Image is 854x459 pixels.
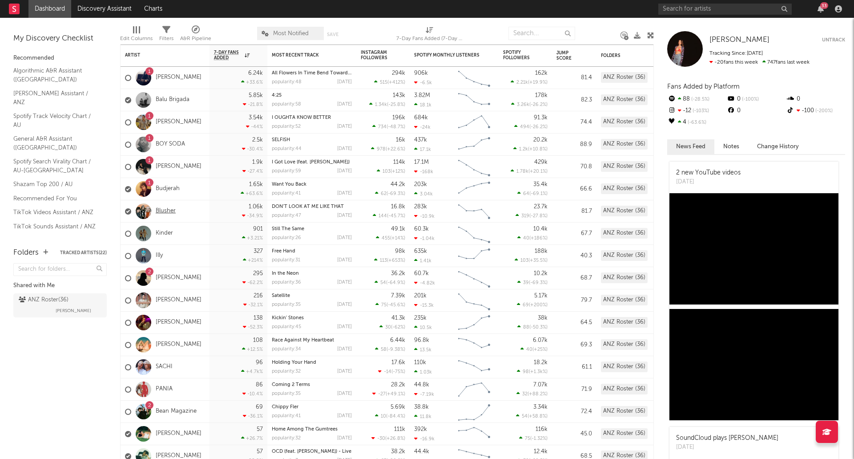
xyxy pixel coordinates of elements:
[396,33,463,44] div: 7-Day Fans Added (7-Day Fans Added)
[272,204,352,209] div: DON’T LOOK AT ME LIKE THAT
[159,33,173,44] div: Filters
[380,280,386,285] span: 54
[667,83,740,90] span: Fans Added by Platform
[272,124,301,129] div: popularity: 52
[388,191,404,196] span: -69.3 %
[380,80,387,85] span: 515
[377,147,386,152] span: 978
[13,248,39,258] div: Folders
[414,115,428,121] div: 684k
[786,105,845,117] div: -100
[337,258,352,263] div: [DATE]
[272,191,301,196] div: popularity: 41
[254,293,263,299] div: 216
[374,79,405,85] div: ( )
[556,228,592,239] div: 67.7
[414,226,429,232] div: 60.3k
[156,319,201,326] a: [PERSON_NAME]
[156,408,197,415] a: Bean Magazine
[246,124,263,130] div: -44 %
[414,191,433,197] div: 3.04k
[337,213,352,218] div: [DATE]
[454,267,494,289] svg: Chart title
[414,213,435,219] div: -10.9k
[156,118,201,126] a: [PERSON_NAME]
[523,303,529,308] span: 69
[676,178,741,187] div: [DATE]
[601,72,648,83] div: ANZ Roster (36)
[376,235,405,241] div: ( )
[454,312,494,334] svg: Chart title
[414,124,431,130] div: -24k
[533,226,548,232] div: 10.4k
[393,159,405,165] div: 114k
[786,93,845,105] div: 0
[156,274,201,282] a: [PERSON_NAME]
[535,70,548,76] div: 162k
[414,159,429,165] div: 17.1M
[414,102,431,108] div: 18.1k
[529,147,546,152] span: +10.8 %
[242,235,263,241] div: +3.21 %
[272,115,352,120] div: I OUGHTA KNOW BETTER
[690,97,709,102] span: -28.5 %
[517,302,548,308] div: ( )
[531,191,546,196] span: -69.1 %
[248,70,263,76] div: 6.24k
[414,93,430,98] div: 3.82M
[392,115,405,121] div: 196k
[252,159,263,165] div: 1.9k
[272,382,310,387] a: Coming 2 Terms
[388,125,404,130] span: -48.7 %
[13,194,98,203] a: Recommended For You
[531,125,546,130] span: -26.2 %
[414,70,428,76] div: 906k
[414,53,481,58] div: Spotify Monthly Listeners
[374,257,405,263] div: ( )
[388,303,404,308] span: -45.6 %
[180,22,211,48] div: A&R Pipeline
[375,191,405,196] div: ( )
[253,226,263,232] div: 901
[520,125,529,130] span: 494
[373,213,405,219] div: ( )
[556,162,592,172] div: 70.8
[388,214,404,219] span: -45.7 %
[13,263,107,276] input: Search for folders...
[272,280,301,285] div: popularity: 36
[381,303,387,308] span: 75
[156,341,201,349] a: [PERSON_NAME]
[156,230,173,237] a: Kinder
[272,160,352,165] div: I Got Love (feat. Nate Dogg)
[337,280,352,285] div: [DATE]
[272,115,331,120] a: I OUGHTA KNOW BETTER
[13,207,98,217] a: TikTok Videos Assistant / ANZ
[272,204,344,209] a: DON’T LOOK AT ME LIKE THAT
[13,222,98,232] a: TikTok Sounds Assistant / ANZ
[515,257,548,263] div: ( )
[601,53,668,58] div: Folders
[517,280,548,285] div: ( )
[375,102,387,107] span: 1.34k
[389,80,404,85] span: +412 %
[667,93,726,105] div: 88
[454,111,494,134] svg: Chart title
[814,109,833,114] span: -200 %
[709,60,810,65] span: 747 fans last week
[667,117,726,128] div: 4
[272,80,302,85] div: popularity: 48
[272,93,282,98] a: 4:25
[556,95,592,106] div: 82.3
[120,22,153,48] div: Edit Columns
[180,33,211,44] div: A&R Pipeline
[272,138,290,142] a: SELFISH
[387,147,404,152] span: +22.6 %
[214,50,242,61] span: 7-Day Fans Added
[748,139,808,154] button: Change History
[535,93,548,98] div: 178k
[511,168,548,174] div: ( )
[534,115,548,121] div: 91.3k
[156,74,201,81] a: [PERSON_NAME]
[272,249,295,254] a: Free Hand
[530,280,546,285] span: -69.3 %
